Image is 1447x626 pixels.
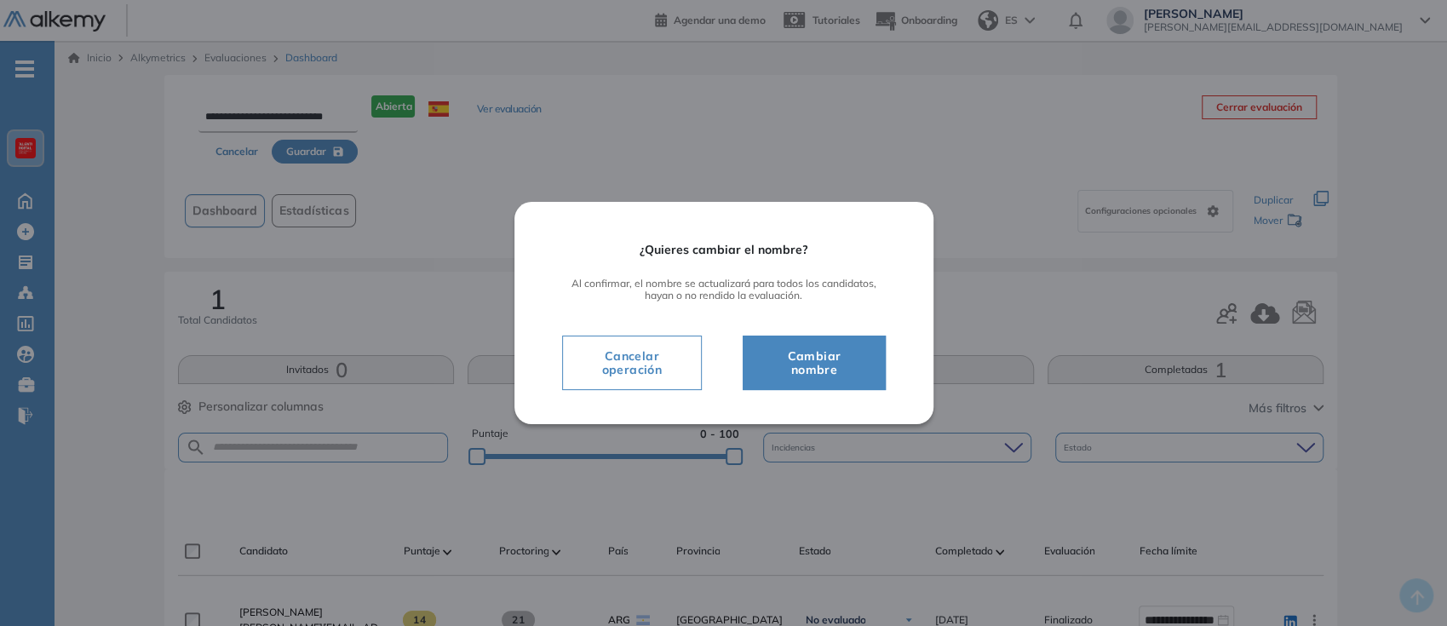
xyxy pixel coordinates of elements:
span: Cancelar operación [577,346,688,380]
span: Cambiar nombre [764,346,864,380]
span: Al confirmar, el nombre se actualizará para todos los candidatos, hayan o no rendido la evaluación. [562,278,886,302]
span: ¿Quieres cambiar el nombre? [562,243,886,257]
button: Cancelar operación [562,336,703,390]
button: Cambiar nombre [743,336,885,390]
